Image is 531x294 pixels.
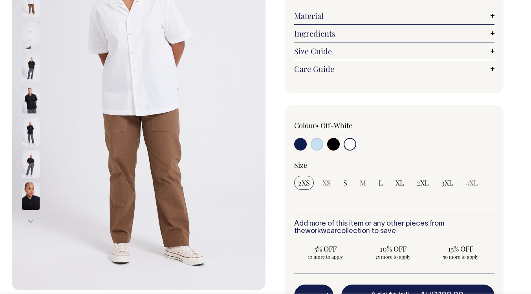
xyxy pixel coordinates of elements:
[462,176,482,190] input: 4XL
[441,178,453,187] span: 3XL
[25,212,37,230] button: Next
[316,121,319,130] span: •
[366,244,421,254] span: 10% OFF
[22,53,40,81] img: black
[413,176,433,190] input: 2XL
[294,11,494,20] a: Material
[433,244,488,254] span: 15% OFF
[294,176,314,190] input: 2XS
[22,21,40,49] img: off-white
[356,176,370,190] input: M
[298,254,353,260] span: 10 more to apply
[294,46,494,56] a: Size Guide
[305,228,337,235] a: workwear
[298,178,310,187] span: 2XS
[294,242,357,262] input: 5% OFF 10 more to apply
[343,178,347,187] span: S
[366,254,421,260] span: 25 more to apply
[319,176,335,190] input: XS
[392,176,408,190] input: XL
[433,254,488,260] span: 50 more to apply
[379,178,383,187] span: L
[294,29,494,38] a: Ingredients
[417,178,429,187] span: 2XL
[298,244,353,254] span: 5% OFF
[362,242,425,262] input: 10% OFF 25 more to apply
[339,176,351,190] input: S
[375,176,387,190] input: L
[396,178,404,187] span: XL
[429,242,492,262] input: 15% OFF 50 more to apply
[438,176,457,190] input: 3XL
[360,178,366,187] span: M
[466,178,478,187] span: 4XL
[22,150,40,178] img: black
[22,118,40,145] img: black
[320,121,352,130] label: Off-White
[294,220,494,236] h6: Add more of this item or any other pieces from the collection to save
[322,178,331,187] span: XS
[294,121,374,130] div: Colour
[22,86,40,113] img: black
[22,182,40,210] img: black
[294,64,494,73] a: Care Guide
[294,160,494,170] div: Size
